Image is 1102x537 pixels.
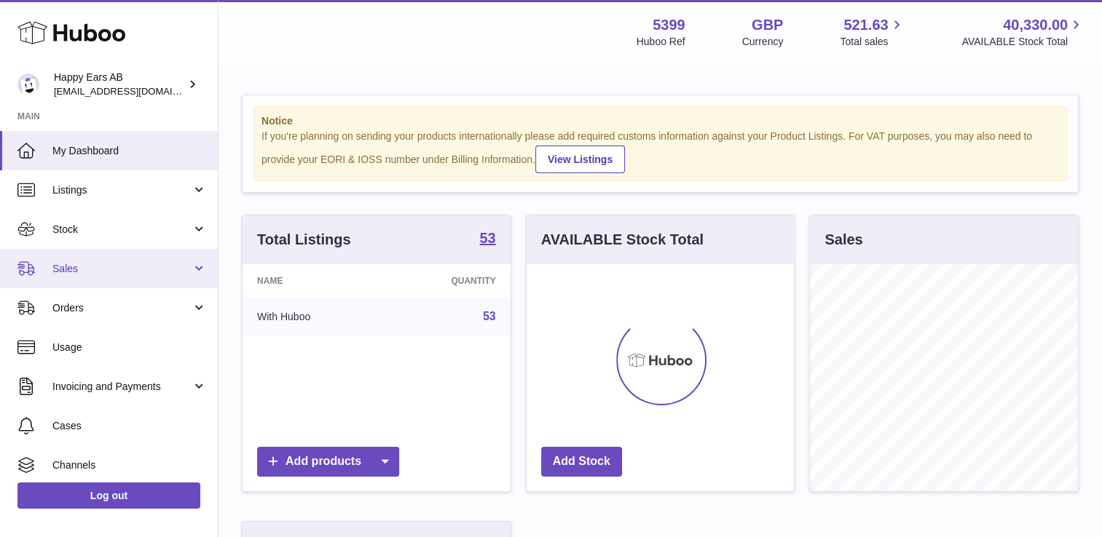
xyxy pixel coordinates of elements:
h3: AVAILABLE Stock Total [541,230,704,250]
strong: Notice [261,114,1059,128]
strong: 5399 [653,15,685,35]
span: Usage [52,341,207,354]
div: Happy Ears AB [54,71,185,98]
div: If you're planning on sending your products internationally please add required customs informati... [261,130,1059,173]
div: Huboo Ref [637,35,685,49]
img: 3pl@happyearsearplugs.com [17,73,39,95]
td: With Huboo [243,298,384,335]
a: Add products [257,447,399,477]
a: 40,330.00 AVAILABLE Stock Total [961,15,1085,49]
a: Add Stock [541,447,622,477]
span: Total sales [840,35,905,49]
a: 521.63 Total sales [840,15,905,49]
h3: Total Listings [257,230,351,250]
span: 40,330.00 [1003,15,1068,35]
th: Quantity [384,264,511,298]
span: Orders [52,301,192,315]
strong: GBP [752,15,783,35]
strong: 53 [479,231,495,245]
span: [EMAIL_ADDRESS][DOMAIN_NAME] [54,85,214,97]
span: AVAILABLE Stock Total [961,35,1085,49]
a: Log out [17,482,200,509]
a: 53 [479,231,495,248]
span: Channels [52,458,207,472]
a: View Listings [535,146,625,173]
span: Stock [52,223,192,236]
span: Listings [52,183,192,197]
span: Sales [52,262,192,276]
th: Name [243,264,384,298]
span: Cases [52,419,207,433]
span: My Dashboard [52,144,207,158]
div: Currency [742,35,784,49]
span: Invoicing and Payments [52,380,192,394]
a: 53 [483,310,496,322]
h3: Sales [824,230,862,250]
span: 521.63 [843,15,888,35]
